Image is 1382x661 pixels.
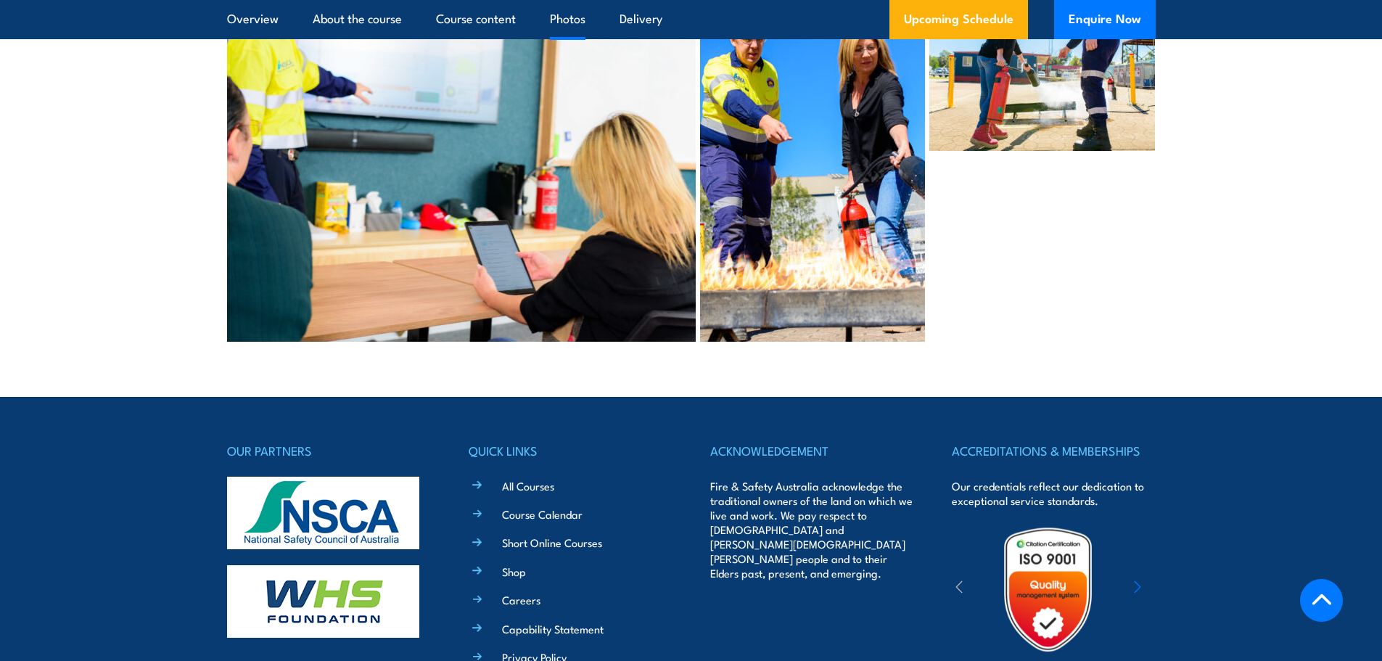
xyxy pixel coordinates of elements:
[502,621,604,636] a: Capability Statement
[502,506,583,522] a: Course Calendar
[502,535,602,550] a: Short Online Courses
[502,592,540,607] a: Careers
[710,479,913,580] p: Fire & Safety Australia acknowledge the traditional owners of the land on which we live and work....
[984,526,1111,653] img: Untitled design (19)
[1112,564,1238,615] img: ewpa-logo
[227,477,419,549] img: nsca-logo-footer
[952,479,1155,508] p: Our credentials reflect our dedication to exceptional service standards.
[502,478,554,493] a: All Courses
[502,564,526,579] a: Shop
[227,565,419,638] img: whs-logo-footer
[227,440,430,461] h4: OUR PARTNERS
[952,440,1155,461] h4: ACCREDITATIONS & MEMBERSHIPS
[710,440,913,461] h4: ACKNOWLEDGEMENT
[469,440,672,461] h4: QUICK LINKS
